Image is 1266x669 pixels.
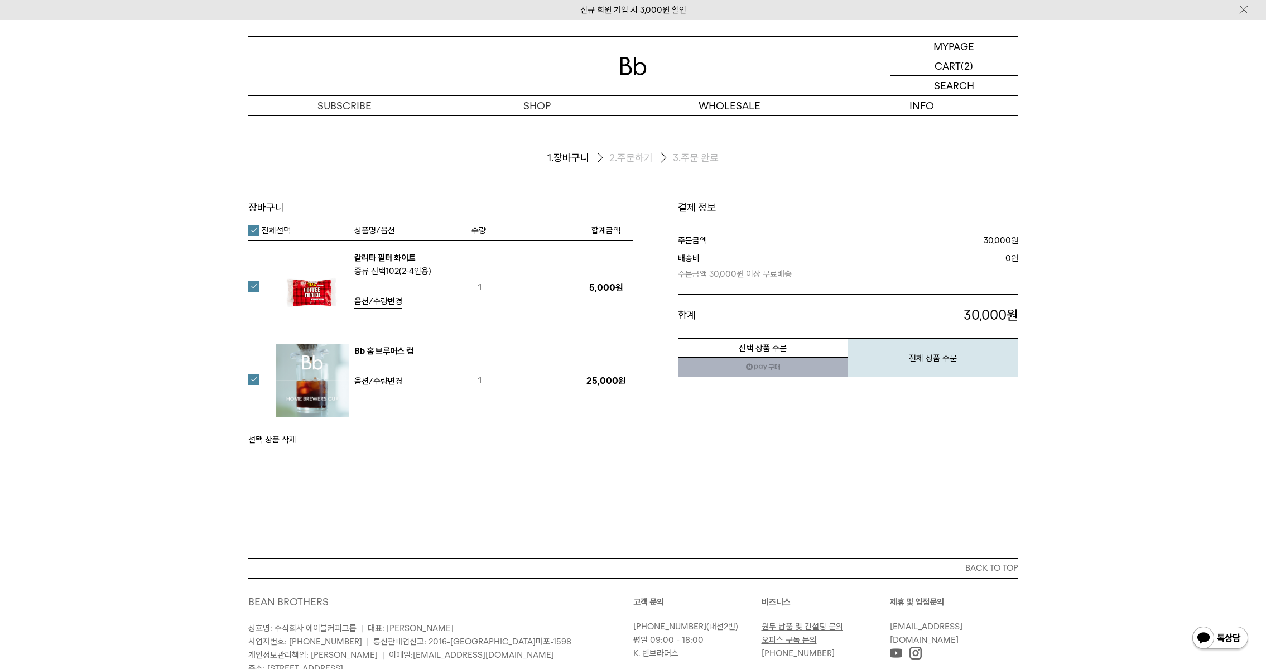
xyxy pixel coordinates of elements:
li: 주문 완료 [673,151,719,165]
p: WHOLESALE [633,96,826,115]
span: | [382,650,384,660]
a: 원두 납품 및 컨설팅 문의 [762,622,843,632]
a: SHOP [441,96,633,115]
p: 고객 문의 [633,595,762,609]
a: [PHONE_NUMBER] [762,648,835,658]
a: 오피스 구독 문의 [762,635,817,645]
a: [EMAIL_ADDRESS][DOMAIN_NAME] [413,650,554,660]
p: INFO [826,96,1018,115]
button: 선택 상품 주문 [678,338,848,358]
p: SEARCH [934,76,974,95]
a: 옵션/수량변경 [354,374,402,388]
dd: 원 [898,252,1018,281]
span: 통신판매업신고: 2016-[GEOGRAPHIC_DATA]마포-1598 [373,637,571,647]
a: BEAN BROTHERS [248,596,329,608]
img: Bb 홈 브루어스 컵 [276,344,349,417]
a: 신규 회원 가입 시 3,000원 할인 [580,5,686,15]
img: 카카오톡 채널 1:1 채팅 버튼 [1191,625,1249,652]
span: | [361,623,363,633]
button: BACK TO TOP [248,558,1018,578]
button: 전체 상품 주문 [848,338,1018,377]
button: 선택 상품 삭제 [248,433,296,446]
p: (내선2번) [633,620,756,633]
dt: 주문금액 [678,234,845,247]
p: MYPAGE [933,37,974,56]
strong: 30,000 [984,235,1011,246]
a: [EMAIL_ADDRESS][DOMAIN_NAME] [890,622,962,645]
strong: 0 [1005,253,1011,263]
p: 25,000원 [579,376,633,386]
a: Bb 홈 브루어스 컵 [354,346,413,356]
a: 칼리타 필터 화이트 [354,253,416,263]
span: 대표: [PERSON_NAME] [368,623,454,633]
img: 칼리타 필터 화이트 [276,251,349,324]
span: 1 [471,279,488,296]
li: 장바구니 [547,149,609,167]
a: [PHONE_NUMBER] [633,622,706,632]
p: 제휴 및 입점문의 [890,595,1018,609]
span: 개인정보관리책임: [PERSON_NAME] [248,650,378,660]
dt: 배송비 [678,252,899,281]
p: (2) [961,56,973,75]
img: 로고 [620,57,647,75]
span: 30,000 [964,307,1007,323]
p: 평일 09:00 - 18:00 [633,633,756,647]
p: 5,000원 [579,282,633,293]
dd: 원 [845,234,1018,247]
p: 비즈니스 [762,595,890,609]
a: K. 빈브라더스 [633,648,678,658]
span: 옵션/수량변경 [354,376,402,386]
th: 수량 [471,220,579,240]
a: SUBSCRIBE [248,96,441,115]
span: 이메일: [389,650,554,660]
dt: 합계 [678,306,830,325]
span: 사업자번호: [PHONE_NUMBER] [248,637,362,647]
span: 옵션/수량변경 [354,296,402,306]
b: 102(2-4인용) [386,266,431,276]
h3: 장바구니 [248,201,633,214]
th: 상품명/옵션 [354,220,471,240]
a: 옵션/수량변경 [354,295,402,309]
h1: 결제 정보 [678,201,1018,214]
p: 종류 선택 [354,264,466,278]
a: CART (2) [890,56,1018,76]
p: 원 [830,306,1018,325]
a: MYPAGE [890,37,1018,56]
p: 주문금액 30,000원 이상 무료배송 [678,265,899,281]
p: CART [935,56,961,75]
label: 전체선택 [248,225,291,236]
span: | [367,637,369,647]
a: 새창 [678,357,848,377]
th: 합계금액 [579,220,633,240]
span: 상호명: 주식회사 에이블커피그룹 [248,623,357,633]
span: 1 [471,372,488,389]
li: 주문하기 [609,149,673,167]
span: 2. [609,151,617,165]
span: 1. [547,151,553,165]
span: 3. [673,151,681,165]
